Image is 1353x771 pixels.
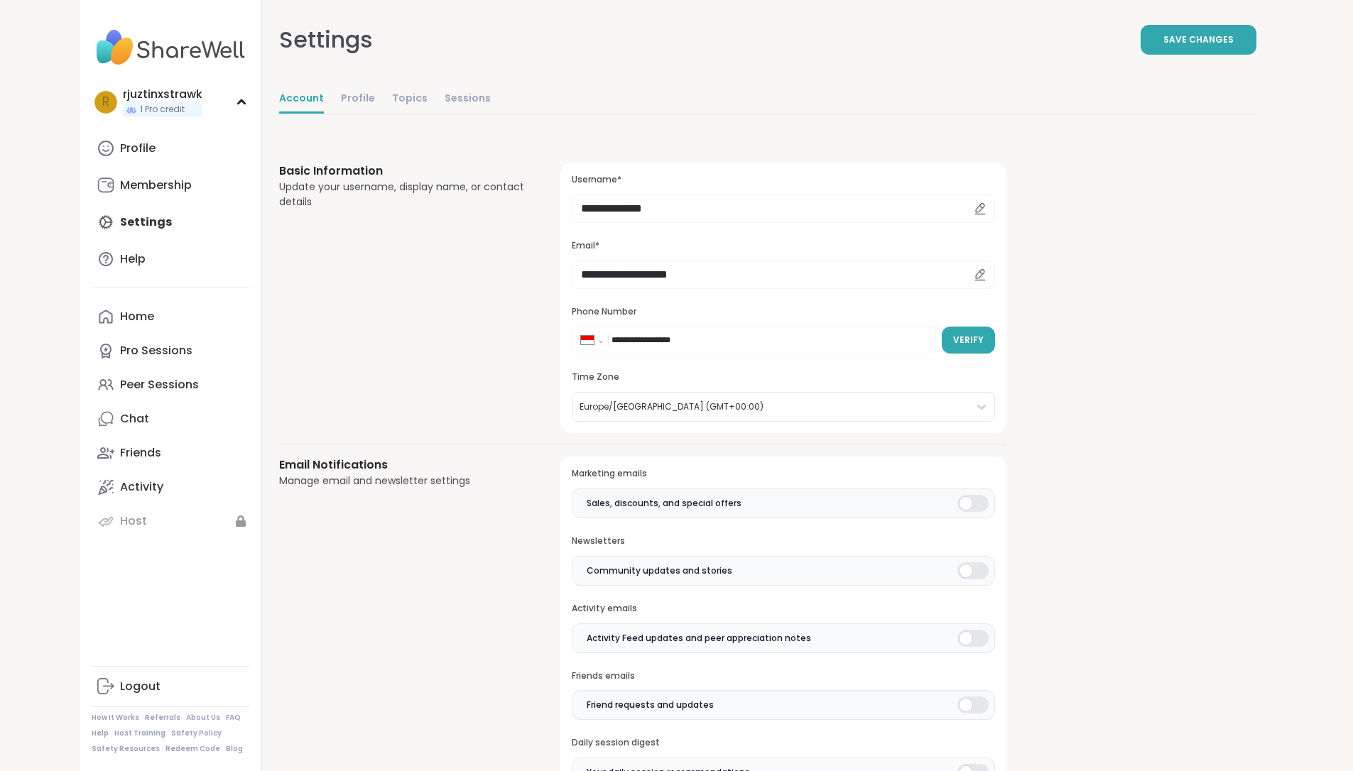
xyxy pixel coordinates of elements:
div: Help [120,251,146,267]
a: Account [279,85,324,114]
a: Safety Resources [92,744,160,754]
h3: Friends emails [572,670,994,682]
h3: Newsletters [572,535,994,547]
a: FAQ [226,713,241,723]
a: Logout [92,669,250,704]
a: Friends [92,436,250,470]
div: Settings [279,23,373,57]
h3: Basic Information [279,163,527,180]
a: Help [92,242,250,276]
a: How It Works [92,713,139,723]
div: rjuztinxstrawk [123,87,202,102]
div: Friends [120,445,161,461]
span: Community updates and stories [587,564,732,577]
a: Referrals [145,713,180,723]
a: Peer Sessions [92,368,250,402]
button: Save Changes [1141,25,1256,55]
span: 1 Pro credit [140,104,185,116]
a: Blog [226,744,243,754]
a: Profile [341,85,375,114]
h3: Phone Number [572,306,994,318]
a: Chat [92,402,250,436]
a: Redeem Code [165,744,220,754]
div: Logout [120,679,161,694]
button: Verify [942,327,995,354]
div: Pro Sessions [120,343,192,359]
span: Save Changes [1163,33,1234,46]
a: Activity [92,470,250,504]
h3: Username* [572,174,994,186]
div: Host [120,513,147,529]
a: Home [92,300,250,334]
h3: Activity emails [572,603,994,615]
h3: Email Notifications [279,456,527,474]
a: Sessions [445,85,491,114]
div: Profile [120,141,156,156]
a: Profile [92,131,250,165]
span: Sales, discounts, and special offers [587,497,741,510]
a: Topics [392,85,428,114]
div: Activity [120,479,163,495]
div: Manage email and newsletter settings [279,474,527,488]
a: Help [92,728,109,738]
span: Activity Feed updates and peer appreciation notes [587,632,811,645]
span: Verify [953,334,984,346]
div: Update your username, display name, or contact details [279,180,527,209]
div: Membership [120,177,192,193]
span: Friend requests and updates [587,699,714,711]
a: About Us [186,713,220,723]
a: Host Training [114,728,165,738]
h3: Daily session digest [572,737,994,749]
a: Safety Policy [171,728,222,738]
a: Pro Sessions [92,334,250,368]
h3: Time Zone [572,371,994,383]
a: Host [92,504,250,538]
h3: Marketing emails [572,468,994,480]
div: Peer Sessions [120,377,199,393]
h3: Email* [572,240,994,252]
a: Membership [92,168,250,202]
div: Chat [120,411,149,427]
div: Home [120,309,154,324]
img: ShareWell Nav Logo [92,23,250,72]
span: r [102,93,109,111]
